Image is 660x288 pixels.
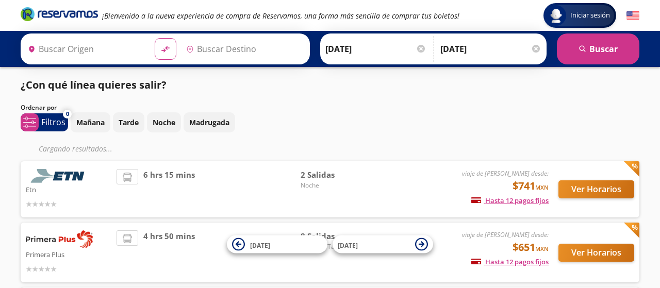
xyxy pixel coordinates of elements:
[102,11,459,21] em: ¡Bienvenido a la nueva experiencia de compra de Reservamos, una forma más sencilla de comprar tus...
[153,117,175,128] p: Noche
[227,235,327,253] button: [DATE]
[558,244,634,262] button: Ver Horarios
[21,113,68,131] button: 0Filtros
[558,180,634,198] button: Ver Horarios
[21,103,57,112] p: Ordenar por
[143,230,195,275] span: 4 hrs 50 mins
[462,230,549,239] em: viaje de [PERSON_NAME] desde:
[535,245,549,252] small: MXN
[182,36,305,62] input: Buscar Destino
[333,235,433,253] button: [DATE]
[566,10,614,21] span: Iniciar sesión
[119,117,139,128] p: Tarde
[21,6,98,25] a: Brand Logo
[471,196,549,205] span: Hasta 12 pagos fijos
[301,230,373,242] span: 8 Salidas
[535,183,549,191] small: MXN
[41,116,65,128] p: Filtros
[24,36,146,62] input: Buscar Origen
[26,248,111,260] p: Primera Plus
[462,169,549,178] em: viaje de [PERSON_NAME] desde:
[26,169,93,183] img: Etn
[338,241,358,249] span: [DATE]
[301,169,373,181] span: 2 Salidas
[471,257,549,266] span: Hasta 12 pagos fijos
[26,230,93,248] img: Primera Plus
[21,77,167,93] p: ¿Con qué línea quieres salir?
[76,117,105,128] p: Mañana
[626,9,639,22] button: English
[143,169,195,210] span: 6 hrs 15 mins
[513,178,549,194] span: $741
[66,110,69,118] span: 0
[113,112,144,132] button: Tarde
[184,112,235,132] button: Madrugada
[39,144,112,154] em: Cargando resultados ...
[26,183,111,195] p: Etn
[147,112,181,132] button: Noche
[21,6,98,22] i: Brand Logo
[325,36,426,62] input: Elegir Fecha
[301,181,373,190] span: Noche
[513,240,549,255] span: $651
[71,112,110,132] button: Mañana
[440,36,541,62] input: Opcional
[557,33,639,64] button: Buscar
[250,241,270,249] span: [DATE]
[189,117,229,128] p: Madrugada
